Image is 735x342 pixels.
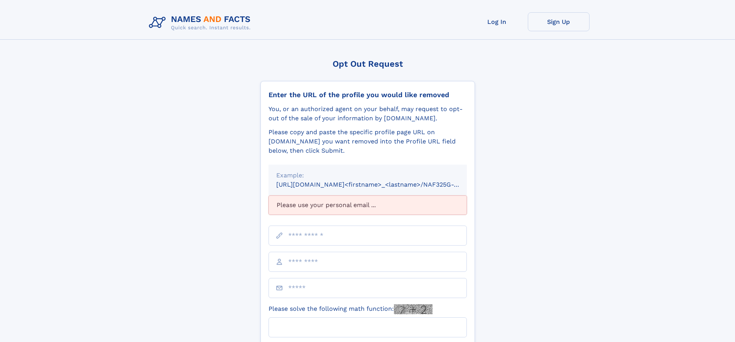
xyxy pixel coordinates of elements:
label: Please solve the following math function: [269,304,433,314]
img: Logo Names and Facts [146,12,257,33]
a: Sign Up [528,12,590,31]
div: Please copy and paste the specific profile page URL on [DOMAIN_NAME] you want removed into the Pr... [269,128,467,155]
div: You, or an authorized agent on your behalf, may request to opt-out of the sale of your informatio... [269,104,467,123]
a: Log In [466,12,528,31]
div: Example: [276,171,459,180]
div: Enter the URL of the profile you would like removed [269,91,467,99]
small: [URL][DOMAIN_NAME]<firstname>_<lastname>/NAF325G-xxxxxxxx [276,181,482,188]
div: Please use your personal email ... [269,195,467,215]
div: Opt Out Request [260,59,475,69]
